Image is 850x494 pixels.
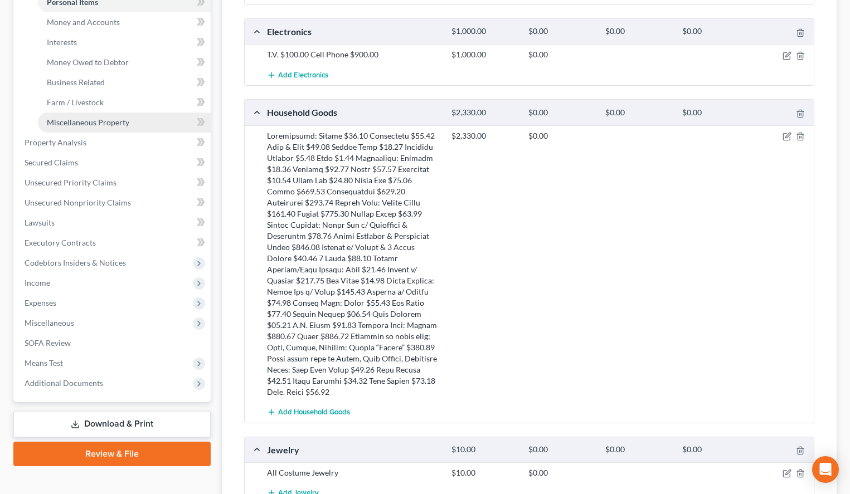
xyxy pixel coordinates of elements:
div: Electronics [261,26,446,37]
span: Lawsuits [25,218,55,227]
div: $1,000.00 [446,49,523,60]
span: Income [25,278,50,287]
div: All Costume Jewelry [261,467,446,478]
div: Open Intercom Messenger [812,456,839,483]
span: Unsecured Nonpriority Claims [25,198,131,207]
div: $0.00 [523,26,600,37]
span: Executory Contracts [25,238,96,247]
span: Unsecured Priority Claims [25,178,116,187]
div: $0.00 [677,26,754,37]
span: Farm / Livestock [47,97,104,107]
span: Property Analysis [25,138,86,147]
div: $10.00 [446,467,523,478]
div: $0.00 [523,444,600,455]
div: $0.00 [523,467,600,478]
div: $0.00 [600,26,677,37]
span: Codebtors Insiders & Notices [25,258,126,267]
div: $0.00 [677,444,754,455]
span: Secured Claims [25,158,78,167]
a: Unsecured Priority Claims [16,173,211,193]
div: T.V. $100.00 Cell Phone $900.00 [261,49,446,60]
a: Download & Print [13,411,211,437]
div: $0.00 [677,107,754,118]
span: Miscellaneous [25,318,74,327]
div: $1,000.00 [446,26,523,37]
div: $10.00 [446,444,523,455]
a: Interests [38,32,211,52]
a: Property Analysis [16,133,211,153]
a: Unsecured Nonpriority Claims [16,193,211,213]
span: Business Related [47,77,105,87]
span: SOFA Review [25,338,71,348]
div: $2,330.00 [446,130,523,141]
span: Expenses [25,298,56,307]
div: Household Goods [261,106,446,118]
span: Add Electronics [278,71,328,80]
button: Add Household Goods [267,402,350,423]
div: Jewelry [261,444,446,456]
span: Means Test [25,358,63,368]
span: Money and Accounts [47,17,120,27]
a: Money Owed to Debtor [38,52,211,72]
div: $0.00 [600,107,677,118]
a: Farm / Livestock [38,92,211,113]
div: $0.00 [523,107,600,118]
div: Loremipsumd: Sitame $36.10 Consectetu $55.42 Adip & Elit $49.08 Seddoe Temp $18.27 Incididu Utlab... [261,130,446,398]
a: Miscellaneous Property [38,113,211,133]
a: Money and Accounts [38,12,211,32]
span: Interests [47,37,77,47]
a: SOFA Review [16,333,211,353]
div: $0.00 [523,130,600,141]
span: Add Household Goods [278,408,350,417]
div: $0.00 [523,49,600,60]
a: Secured Claims [16,153,211,173]
a: Review & File [13,442,211,466]
div: $2,330.00 [446,107,523,118]
a: Executory Contracts [16,233,211,253]
button: Add Electronics [267,65,328,85]
span: Money Owed to Debtor [47,57,129,67]
a: Lawsuits [16,213,211,233]
span: Additional Documents [25,378,103,388]
a: Business Related [38,72,211,92]
div: $0.00 [600,444,677,455]
span: Miscellaneous Property [47,118,129,127]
